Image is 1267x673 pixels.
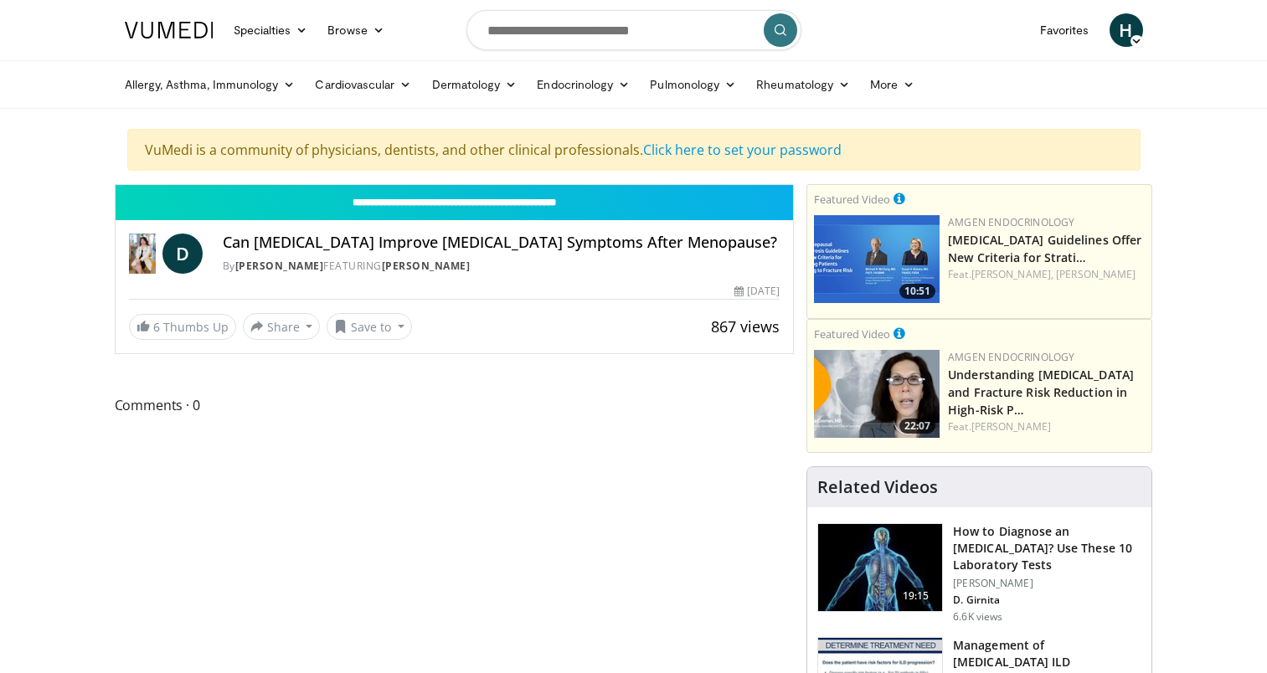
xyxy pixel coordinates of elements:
[129,234,156,274] img: Dr. Diana Girnita
[953,577,1141,590] p: [PERSON_NAME]
[115,68,306,101] a: Allergy, Asthma, Immunology
[1056,267,1136,281] a: [PERSON_NAME]
[948,367,1134,418] a: Understanding [MEDICAL_DATA] and Fracture Risk Reduction in High-Risk P…
[948,232,1141,265] a: [MEDICAL_DATA] Guidelines Offer New Criteria for Strati…
[899,419,935,434] span: 22:07
[224,13,318,47] a: Specialties
[466,10,801,50] input: Search topics, interventions
[814,350,940,438] a: 22:07
[953,523,1141,573] h3: How to Diagnose an [MEDICAL_DATA]? Use These 10 Laboratory Tests
[814,326,890,342] small: Featured Video
[814,350,940,438] img: c9a25db3-4db0-49e1-a46f-17b5c91d58a1.png.150x105_q85_crop-smart_upscale.png
[948,215,1074,229] a: Amgen Endocrinology
[115,394,795,416] span: Comments 0
[953,637,1141,670] h3: Management of [MEDICAL_DATA] ILD
[814,215,940,303] a: 10:51
[223,259,780,274] div: By FEATURING
[129,314,236,340] a: 6 Thumbs Up
[235,259,324,273] a: [PERSON_NAME]
[305,68,421,101] a: Cardiovascular
[814,215,940,303] img: 7b525459-078d-43af-84f9-5c25155c8fbb.png.150x105_q85_crop-smart_upscale.jpg
[971,419,1051,434] a: [PERSON_NAME]
[327,313,412,340] button: Save to
[1110,13,1143,47] a: H
[746,68,860,101] a: Rheumatology
[711,316,780,336] span: 867 views
[817,523,1141,624] a: 19:15 How to Diagnose an [MEDICAL_DATA]? Use These 10 Laboratory Tests [PERSON_NAME] D. Girnita 6...
[223,234,780,252] h4: Can [MEDICAL_DATA] Improve [MEDICAL_DATA] Symptoms After Menopause?
[948,419,1145,434] div: Feat.
[317,13,394,47] a: Browse
[814,192,890,207] small: Featured Video
[162,234,203,274] a: D
[896,588,936,604] span: 19:15
[422,68,528,101] a: Dermatology
[125,22,214,39] img: VuMedi Logo
[127,129,1141,171] div: VuMedi is a community of physicians, dentists, and other clinical professionals.
[953,610,1002,624] p: 6.6K views
[153,319,160,335] span: 6
[817,477,938,497] h4: Related Videos
[1030,13,1100,47] a: Favorites
[243,313,321,340] button: Share
[948,350,1074,364] a: Amgen Endocrinology
[818,524,942,611] img: 94354a42-e356-4408-ae03-74466ea68b7a.150x105_q85_crop-smart_upscale.jpg
[643,141,842,159] a: Click here to set your password
[734,284,780,299] div: [DATE]
[860,68,924,101] a: More
[948,267,1145,282] div: Feat.
[640,68,746,101] a: Pulmonology
[527,68,640,101] a: Endocrinology
[971,267,1053,281] a: [PERSON_NAME],
[953,593,1141,607] p: D. Girnita
[899,284,935,299] span: 10:51
[382,259,471,273] a: [PERSON_NAME]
